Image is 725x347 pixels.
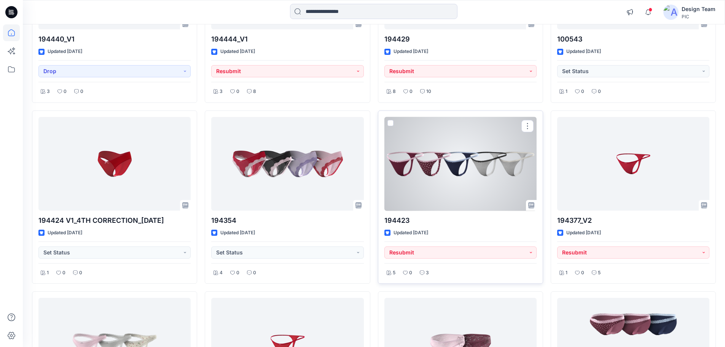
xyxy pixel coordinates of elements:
[682,5,715,14] div: Design Team
[62,269,65,277] p: 0
[220,229,255,237] p: Updated [DATE]
[211,215,363,226] p: 194354
[557,215,709,226] p: 194377_V2
[236,88,239,96] p: 0
[393,88,396,96] p: 8
[38,34,191,45] p: 194440_V1
[253,88,256,96] p: 8
[409,269,412,277] p: 0
[394,48,428,56] p: Updated [DATE]
[47,269,49,277] p: 1
[253,269,256,277] p: 0
[384,215,537,226] p: 194423
[393,269,395,277] p: 5
[38,117,191,211] a: 194424 V1_4TH CORRECTION_9OCT
[566,269,567,277] p: 1
[384,34,537,45] p: 194429
[426,88,431,96] p: 10
[566,48,601,56] p: Updated [DATE]
[426,269,429,277] p: 3
[394,229,428,237] p: Updated [DATE]
[581,88,584,96] p: 0
[663,5,679,20] img: avatar
[48,48,82,56] p: Updated [DATE]
[557,117,709,211] a: 194377_V2
[79,269,82,277] p: 0
[682,14,715,19] div: PIC
[598,88,601,96] p: 0
[48,229,82,237] p: Updated [DATE]
[566,88,567,96] p: 1
[566,229,601,237] p: Updated [DATE]
[236,269,239,277] p: 0
[211,34,363,45] p: 194444_V1
[384,117,537,211] a: 194423
[80,88,83,96] p: 0
[557,34,709,45] p: 100543
[581,269,584,277] p: 0
[220,88,223,96] p: 3
[211,117,363,211] a: 194354
[598,269,601,277] p: 5
[220,48,255,56] p: Updated [DATE]
[410,88,413,96] p: 0
[64,88,67,96] p: 0
[47,88,50,96] p: 3
[220,269,223,277] p: 4
[38,215,191,226] p: 194424 V1_4TH CORRECTION_[DATE]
